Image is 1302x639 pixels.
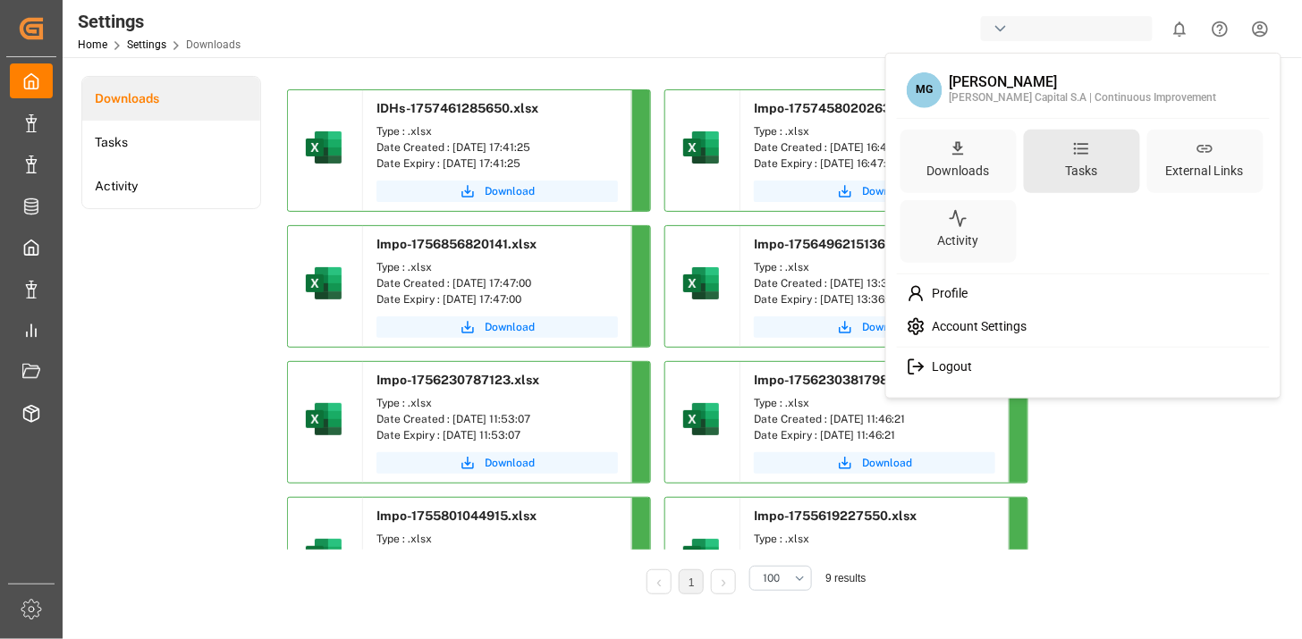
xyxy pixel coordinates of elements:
span: Profile [926,286,968,302]
div: Downloads [924,157,993,183]
div: [PERSON_NAME] Capital S.A | Continuous Improvement [950,90,1217,106]
div: Activity [934,228,983,254]
span: Logout [926,359,973,375]
span: MG [907,72,943,108]
div: External Links [1162,157,1247,183]
div: Tasks [1062,157,1102,183]
div: [PERSON_NAME] [950,74,1217,90]
span: Account Settings [926,319,1027,335]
